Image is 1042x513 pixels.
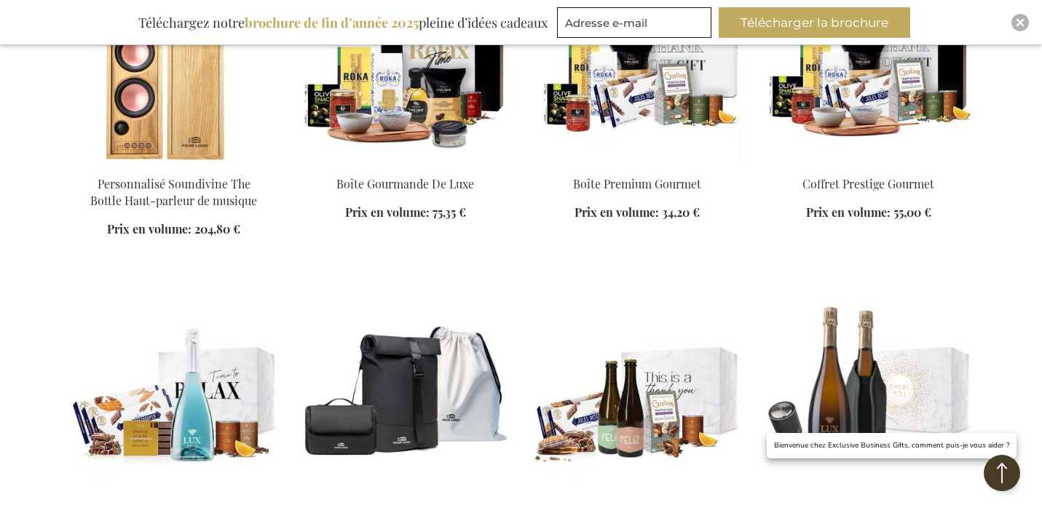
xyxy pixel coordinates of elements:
form: marketing offers and promotions [557,7,716,42]
a: Lux Blue Sweet Delights Gift [70,493,278,507]
img: Baltimore Bike Travel Set [301,295,510,499]
img: Feliz Sparkling 0% Sweet Temptations Set [533,295,741,499]
a: Prix en volume: 75,35 € [345,204,466,221]
a: Prix en volume: 34,20 € [575,204,700,221]
a: Boîte Premium Gourmet [573,176,701,191]
span: 55,00 € [893,204,931,220]
a: Prestige Gourmet Box Coffret Prestige Gourmet [765,158,973,172]
img: EB-PKT-PEUG-CHAM-LUX [765,295,973,499]
a: Prix en volume: 55,00 € [806,204,931,221]
div: Close [1011,14,1029,31]
span: 34,20 € [662,204,700,220]
a: Boîte Gourmande De Luxe [336,176,474,191]
img: Close [1016,18,1025,27]
span: Prix en volume: [575,204,659,220]
span: 204,80 € [194,221,240,236]
a: ARCA-20055 Boîte Gourmande De Luxe [301,158,510,172]
div: Téléchargez notre pleine d’idées cadeaux [132,7,554,38]
b: brochure de fin d’année 2025 [245,14,419,31]
span: Prix en volume: [806,204,891,220]
button: Télécharger la brochure [719,7,910,38]
a: Personnalisé Soundivine The Bottle Haut-parleur de musique [90,176,257,208]
span: Prix en volume: [107,221,192,236]
a: Coffret Prestige Gourmet [802,176,934,191]
a: Prix en volume: 204,80 € [107,221,240,238]
input: Adresse e-mail [557,7,711,38]
img: Lux Blue Sweet Delights Gift [70,295,278,499]
a: Baltimore Bike Travel Set [301,493,510,507]
span: 75,35 € [433,204,466,220]
a: EB-PKT-PEUG-CHAM-LUX [765,493,973,507]
a: Personalised Soundivine The Bottle Music Speaker [70,158,278,172]
span: Prix en volume: [345,204,430,220]
a: Feliz Sparkling 0% Sweet Temptations Set [533,493,741,507]
a: Premium Gourmet Box [533,158,741,172]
